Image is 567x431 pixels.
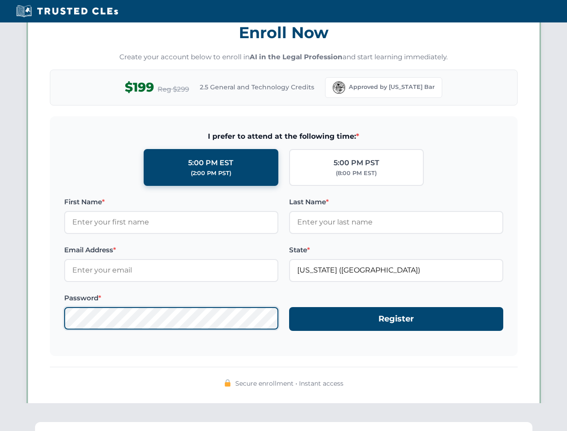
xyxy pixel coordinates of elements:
[289,259,503,281] input: Florida (FL)
[64,259,278,281] input: Enter your email
[235,378,343,388] span: Secure enrollment • Instant access
[289,211,503,233] input: Enter your last name
[50,18,518,47] h3: Enroll Now
[336,169,377,178] div: (8:00 PM EST)
[13,4,121,18] img: Trusted CLEs
[158,84,189,95] span: Reg $299
[64,245,278,255] label: Email Address
[289,307,503,331] button: Register
[125,77,154,97] span: $199
[64,293,278,303] label: Password
[64,131,503,142] span: I prefer to attend at the following time:
[349,83,435,92] span: Approved by [US_STATE] Bar
[188,157,233,169] div: 5:00 PM EST
[200,82,314,92] span: 2.5 General and Technology Credits
[334,157,379,169] div: 5:00 PM PST
[64,197,278,207] label: First Name
[224,379,231,387] img: 🔒
[289,197,503,207] label: Last Name
[289,245,503,255] label: State
[250,53,343,61] strong: AI in the Legal Profession
[64,211,278,233] input: Enter your first name
[333,81,345,94] img: Florida Bar
[50,52,518,62] p: Create your account below to enroll in and start learning immediately.
[191,169,231,178] div: (2:00 PM PST)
